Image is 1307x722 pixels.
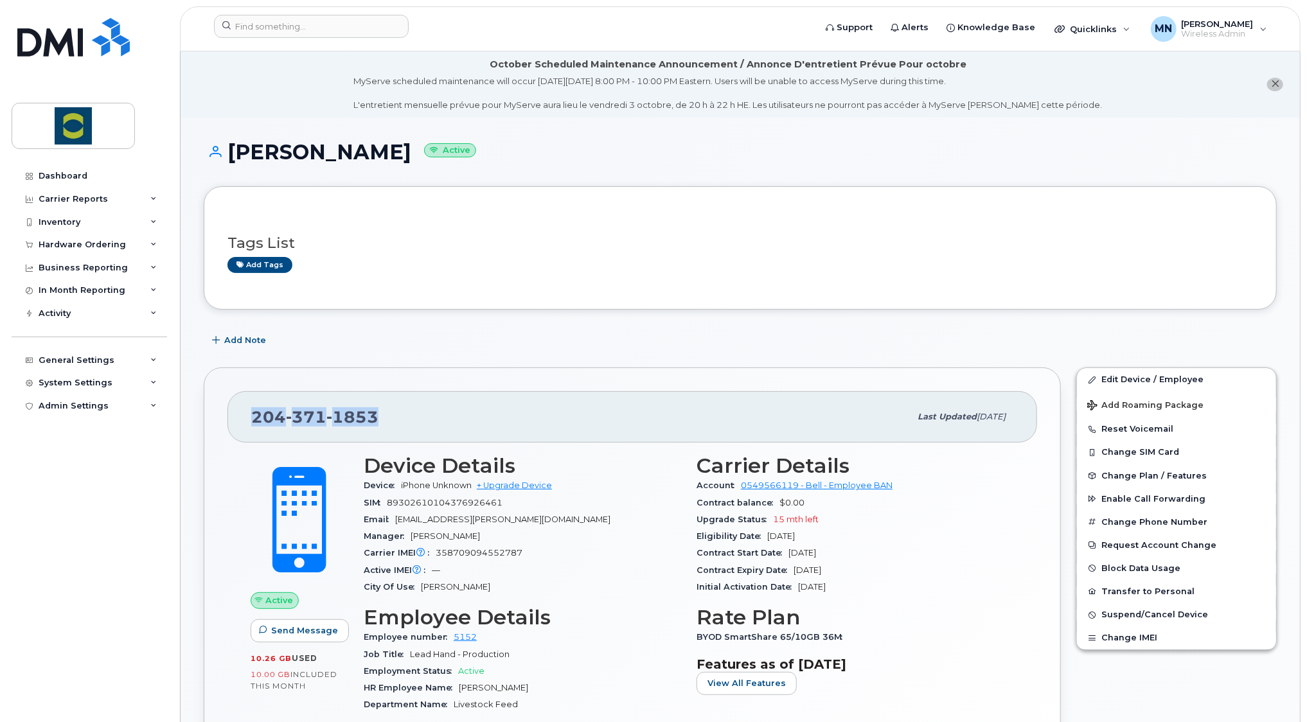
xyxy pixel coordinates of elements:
span: Eligibility Date [697,531,767,541]
span: [EMAIL_ADDRESS][PERSON_NAME][DOMAIN_NAME] [395,515,610,524]
h1: [PERSON_NAME] [204,141,1277,163]
span: [DATE] [794,565,821,575]
span: 10.26 GB [251,654,292,663]
span: [DATE] [798,582,826,592]
span: 15 mth left [773,515,819,524]
a: 0549566119 - Bell - Employee BAN [741,480,893,490]
button: close notification [1267,78,1283,91]
span: Employment Status [364,666,458,676]
button: View All Features [697,672,797,695]
a: Add tags [227,257,292,273]
button: Request Account Change [1077,534,1276,557]
span: Active [458,666,485,676]
span: used [292,653,317,663]
span: Last updated [918,412,977,421]
div: MyServe scheduled maintenance will occur [DATE][DATE] 8:00 PM - 10:00 PM Eastern. Users will be u... [354,75,1103,111]
span: $0.00 [779,498,805,507]
span: Carrier IMEI [364,548,436,558]
span: 10.00 GB [251,670,290,679]
button: Change IMEI [1077,626,1276,649]
span: [PERSON_NAME] [459,683,528,692]
h3: Tags List [227,235,1253,251]
span: Manager [364,531,411,541]
span: Lead Hand - Production [410,649,510,659]
span: Active [265,594,293,606]
button: Add Roaming Package [1077,391,1276,418]
span: BYOD SmartShare 65/10GB 36M [697,632,849,642]
span: Contract Expiry Date [697,565,794,575]
span: Job Title [364,649,410,659]
h3: Carrier Details [697,454,1014,477]
span: [DATE] [788,548,816,558]
span: Department Name [364,700,454,709]
button: Change Plan / Features [1077,464,1276,488]
span: Send Message [271,624,338,637]
span: Contract balance [697,498,779,507]
span: [DATE] [767,531,795,541]
span: Add Roaming Package [1087,400,1204,412]
span: 89302610104376926461 [387,498,502,507]
button: Change Phone Number [1077,511,1276,534]
span: included this month [251,669,337,691]
span: [PERSON_NAME] [411,531,480,541]
span: Upgrade Status [697,515,773,524]
button: Reset Voicemail [1077,418,1276,441]
span: 204 [251,407,378,427]
button: Add Note [204,329,277,352]
button: Send Message [251,619,349,642]
button: Suspend/Cancel Device [1077,603,1276,626]
span: Employee number [364,632,454,642]
a: + Upgrade Device [477,480,552,490]
span: SIM [364,498,387,507]
span: Change Plan / Features [1101,471,1207,480]
span: HR Employee Name [364,683,459,692]
h3: Device Details [364,454,681,477]
span: — [432,565,440,575]
span: Livestock Feed [454,700,518,709]
button: Transfer to Personal [1077,580,1276,603]
button: Change SIM Card [1077,441,1276,464]
span: Active IMEI [364,565,432,575]
span: View All Features [707,677,786,689]
span: Device [364,480,401,490]
span: Contract Start Date [697,548,788,558]
small: Active [424,143,476,158]
h3: Employee Details [364,606,681,629]
div: October Scheduled Maintenance Announcement / Annonce D'entretient Prévue Pour octobre [490,58,966,71]
span: Account [697,480,741,490]
a: Edit Device / Employee [1077,368,1276,391]
span: [DATE] [977,412,1006,421]
button: Enable Call Forwarding [1077,488,1276,511]
span: 1853 [326,407,378,427]
span: Enable Call Forwarding [1101,494,1205,504]
h3: Rate Plan [697,606,1014,629]
span: City Of Use [364,582,421,592]
button: Block Data Usage [1077,557,1276,580]
span: [PERSON_NAME] [421,582,490,592]
a: 5152 [454,632,477,642]
span: iPhone Unknown [401,480,472,490]
span: 371 [286,407,326,427]
span: Suspend/Cancel Device [1101,610,1208,620]
span: Add Note [224,334,266,346]
h3: Features as of [DATE] [697,656,1014,672]
span: 358709094552787 [436,548,522,558]
span: Initial Activation Date [697,582,798,592]
span: Email [364,515,395,524]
